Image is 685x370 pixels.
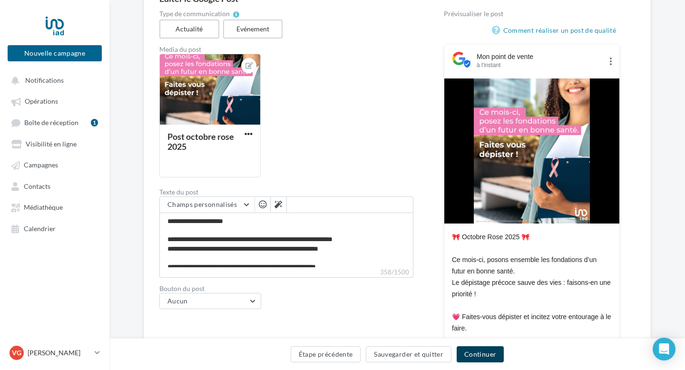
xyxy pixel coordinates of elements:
[159,267,413,278] label: 358/1500
[24,204,63,212] span: Médiathèque
[477,61,602,69] div: à l'instant
[653,338,675,360] div: Open Intercom Messenger
[223,19,283,39] label: Evénement
[457,346,504,362] button: Continuer
[24,224,56,233] span: Calendrier
[8,344,102,362] a: VG [PERSON_NAME]
[24,118,78,127] span: Boîte de réception
[492,25,620,36] a: Comment réaliser un post de qualité
[474,78,590,224] img: Post octobre rose 2025
[91,119,98,127] div: 1
[6,92,104,109] a: Opérations
[167,200,237,208] span: Champs personnalisés
[6,71,100,88] button: Notifications
[159,285,413,292] label: Bouton du post
[25,76,64,84] span: Notifications
[25,97,58,106] span: Opérations
[28,348,91,358] p: [PERSON_NAME]
[8,45,102,61] button: Nouvelle campagne
[6,177,104,195] a: Contacts
[444,10,620,17] div: Prévisualiser le post
[6,198,104,215] a: Médiathèque
[291,346,361,362] button: Étape précédente
[24,182,50,190] span: Contacts
[159,46,413,53] div: Media du post
[24,161,58,169] span: Campagnes
[167,297,188,305] span: Aucun
[12,348,21,358] span: VG
[477,52,602,61] div: Mon point de vente
[6,156,104,173] a: Campagnes
[159,10,230,17] span: Type de communication
[160,197,254,213] button: Champs personnalisés
[6,220,104,237] a: Calendrier
[6,114,104,131] a: Boîte de réception1
[159,189,413,195] label: Texte du post
[159,19,219,39] label: Actualité
[6,135,104,152] a: Visibilité en ligne
[366,346,451,362] button: Sauvegarder et quitter
[159,293,261,309] button: Aucun
[167,131,234,152] div: Post octobre rose 2025
[26,140,77,148] span: Visibilité en ligne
